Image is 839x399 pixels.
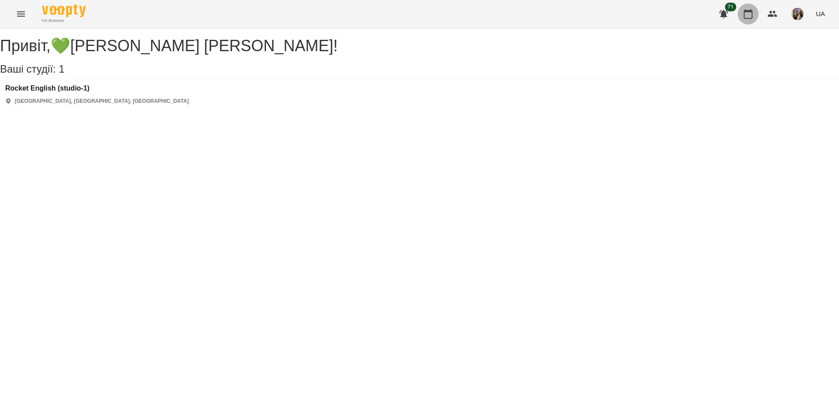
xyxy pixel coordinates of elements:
[725,3,736,11] span: 71
[791,8,804,20] img: 497ea43cfcb3904c6063eaf45c227171.jpeg
[59,63,64,75] span: 1
[10,3,31,24] button: Menu
[812,6,829,22] button: UA
[15,98,189,105] p: [GEOGRAPHIC_DATA], [GEOGRAPHIC_DATA], [GEOGRAPHIC_DATA]
[42,18,86,24] span: For Business
[42,4,86,17] img: Voopty Logo
[816,9,825,18] span: UA
[5,84,189,92] a: Rocket English (studio-1)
